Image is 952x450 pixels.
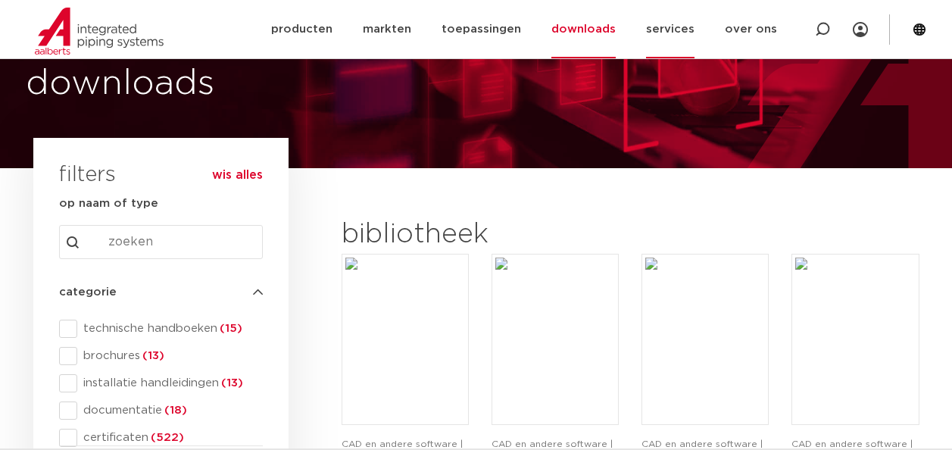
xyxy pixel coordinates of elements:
span: installatie handleidingen [77,376,263,391]
div: certificaten(522) [59,429,263,447]
div: installatie handleidingen(13) [59,374,263,392]
div: brochures(13) [59,347,263,365]
span: (13) [219,377,243,389]
span: (522) [148,432,184,443]
div: documentatie(18) [59,402,263,420]
span: documentatie [77,403,263,418]
h2: bibliotheek [342,217,611,253]
button: wis alles [212,167,263,183]
span: (15) [217,323,242,334]
img: Download-Placeholder-1.png [345,258,465,421]
span: brochures [77,348,263,364]
span: certificaten [77,430,263,445]
h4: categorie [59,283,263,302]
span: (18) [162,405,187,416]
strong: op naam of type [59,198,158,209]
h1: downloads [26,60,469,108]
img: Download-Placeholder-1.png [645,258,765,421]
span: (13) [140,350,164,361]
h3: filters [59,158,116,194]
div: technische handboeken(15) [59,320,263,338]
img: Download-Placeholder-1.png [495,258,615,421]
span: technische handboeken [77,321,263,336]
img: Download-Placeholder-1.png [795,258,915,421]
